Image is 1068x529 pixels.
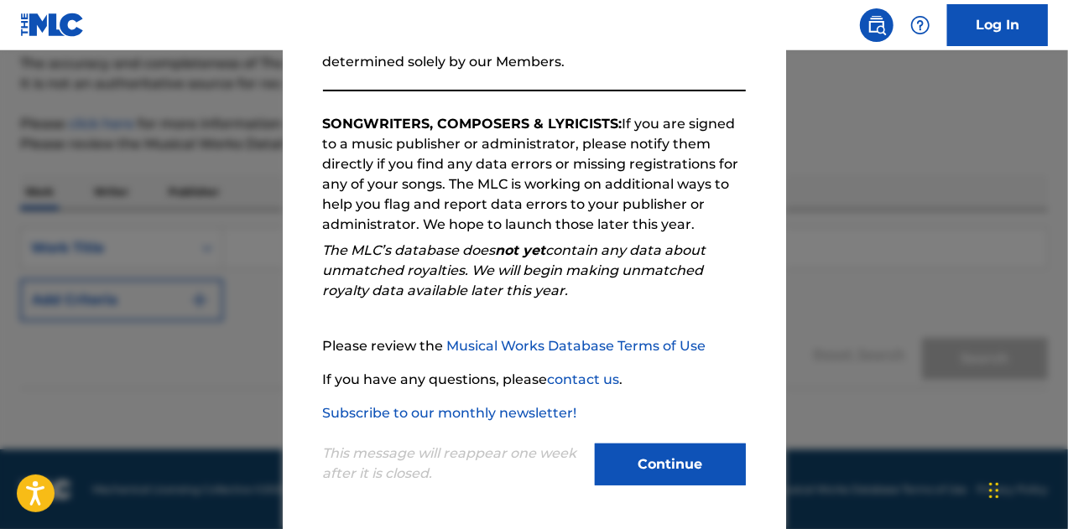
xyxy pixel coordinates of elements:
[20,13,85,37] img: MLC Logo
[984,449,1068,529] iframe: Chat Widget
[989,465,999,516] div: Drag
[323,336,746,356] p: Please review the
[323,242,706,298] em: The MLC’s database does contain any data about unmatched royalties. We will begin making unmatche...
[910,15,930,35] img: help
[860,8,893,42] a: Public Search
[323,443,585,484] p: This message will reappear one week after it is closed.
[947,4,1048,46] a: Log In
[447,338,706,354] a: Musical Works Database Terms of Use
[496,242,546,258] strong: not yet
[323,405,577,421] a: Subscribe to our monthly newsletter!
[867,15,887,35] img: search
[323,32,746,72] p: The accuracy and completeness of The MLC’s data is determined solely by our Members.
[548,371,620,387] a: contact us
[595,443,746,485] button: Continue
[323,370,746,390] p: If you have any questions, please .
[323,114,746,235] p: If you are signed to a music publisher or administrator, please notify them directly if you find ...
[904,8,937,42] div: Help
[323,116,623,132] strong: SONGWRITERS, COMPOSERS & LYRICISTS:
